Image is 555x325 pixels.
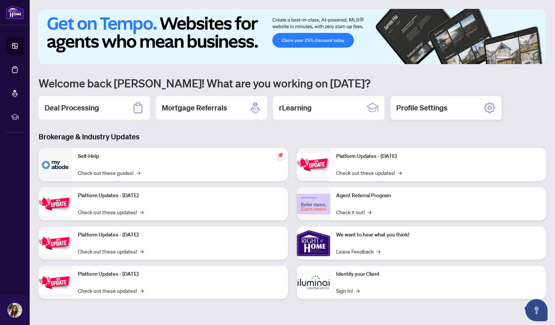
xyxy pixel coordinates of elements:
img: logo [6,6,24,19]
a: Check out these updates!→ [78,247,144,255]
img: Platform Updates - June 23, 2025 [297,153,330,176]
span: → [377,247,380,255]
a: Check out these updates!→ [336,169,402,177]
span: → [356,286,359,295]
button: 5 [530,57,533,60]
p: Agent Referral Program [336,192,540,200]
button: Open asap [525,299,548,321]
h2: Deal Processing [45,103,99,113]
a: Check out these updates!→ [78,208,144,216]
a: Leave Feedback→ [336,247,380,255]
h3: Brokerage & Industry Updates [39,132,546,142]
button: 3 [518,57,521,60]
img: Profile Icon [8,303,22,317]
span: → [137,169,140,177]
p: Identify your Client [336,270,540,278]
p: Platform Updates - [DATE] [78,270,282,278]
span: → [140,286,144,295]
span: → [368,208,371,216]
button: 2 [512,57,515,60]
p: Platform Updates - [DATE] [336,152,540,160]
span: pushpin [276,151,285,160]
span: → [140,208,144,216]
span: → [398,169,402,177]
h2: Mortgage Referrals [162,103,227,113]
img: Platform Updates - July 8, 2025 [39,271,72,294]
img: Platform Updates - July 21, 2025 [39,232,72,255]
img: Identify your Client [297,266,330,299]
a: Check it out!→ [336,208,371,216]
button: 6 [536,57,539,60]
h2: rLearning [279,103,312,113]
p: Platform Updates - [DATE] [78,231,282,239]
h1: Welcome back [PERSON_NAME]! What are you working on [DATE]? [39,76,546,90]
img: We want to hear what you think! [297,226,330,260]
button: 4 [524,57,527,60]
p: We want to hear what you think! [336,231,540,239]
img: Platform Updates - September 16, 2025 [39,192,72,216]
img: Agent Referral Program [297,194,330,214]
p: Self-Help [78,152,282,160]
h2: Profile Settings [396,103,447,113]
img: Slide 0 [39,9,546,64]
a: Sign In!→ [336,286,359,295]
p: Platform Updates - [DATE] [78,192,282,200]
button: 1 [497,57,509,60]
a: Check out these guides!→ [78,169,140,177]
span: → [140,247,144,255]
a: Check out these updates!→ [78,286,144,295]
img: Self-Help [39,148,72,181]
